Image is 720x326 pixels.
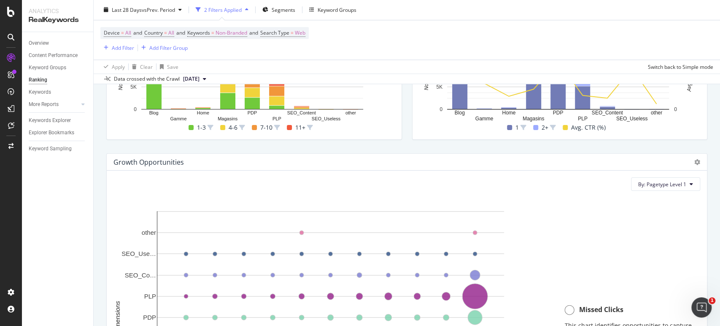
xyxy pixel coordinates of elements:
[29,76,87,84] a: Ranking
[674,106,677,112] text: 0
[312,116,341,121] text: SEO_Useless
[100,3,185,17] button: Last 28 DaysvsPrev. Period
[149,44,188,52] div: Add Filter Group
[29,39,87,48] a: Overview
[571,122,606,133] span: Avg. CTR (%)
[29,15,86,25] div: RealKeywords
[112,44,134,52] div: Add Filter
[176,30,185,37] span: and
[149,110,159,115] text: Blog
[579,305,623,315] span: Missed Clicks
[167,63,178,71] div: Save
[709,297,715,304] span: 1
[114,76,180,83] div: Data crossed with the Crawl
[29,144,72,153] div: Keyword Sampling
[577,116,587,122] text: PLP
[29,128,87,137] a: Explorer Bookmarks
[130,84,137,90] text: 5K
[306,3,360,17] button: Keyword Groups
[260,122,272,133] span: 7-10
[29,76,47,84] div: Ranking
[211,30,214,37] span: =
[259,3,299,17] button: Segments
[318,6,356,14] div: Keyword Groups
[204,6,242,14] div: 2 Filters Applied
[616,116,647,122] text: SEO_Useless
[423,62,429,90] text: No. of Clicks
[638,181,686,188] span: By: Pagetype Level 1
[180,74,210,84] button: [DATE]
[192,3,252,17] button: 2 Filters Applied
[287,110,316,115] text: SEO_Content
[144,30,163,37] span: Country
[29,39,49,48] div: Overview
[142,229,156,236] text: other
[249,30,258,37] span: and
[295,27,305,39] span: Web
[436,84,442,90] text: 5K
[29,63,66,72] div: Keyword Groups
[691,297,712,318] iframe: Intercom live chat
[118,62,124,90] text: No. of Clicks
[197,110,209,115] text: Home
[29,51,87,60] a: Content Performance
[140,63,153,71] div: Clear
[345,110,356,115] text: other
[454,110,464,116] text: Blog
[29,144,87,153] a: Keyword Sampling
[142,6,175,14] span: vs Prev. Period
[522,116,544,122] text: Magasins
[650,110,662,116] text: other
[156,60,178,74] button: Save
[216,27,247,39] span: Non-Branded
[218,116,238,121] text: Magasins
[440,106,442,112] text: 0
[29,100,59,109] div: More Reports
[112,63,125,71] div: Apply
[125,27,131,39] span: All
[100,60,125,74] button: Apply
[229,122,237,133] span: 4-6
[197,122,206,133] span: 1-3
[631,177,700,191] button: By: Pagetype Level 1
[129,60,153,74] button: Clear
[112,6,142,14] span: Last 28 Days
[260,30,289,37] span: Search Type
[515,122,519,133] span: 1
[475,116,493,122] text: Gamme
[104,30,120,37] span: Device
[144,293,156,300] text: PLP
[183,76,200,83] span: 2025 Aug. 31st
[138,43,188,53] button: Add Filter Group
[248,110,257,115] text: PDP
[29,128,74,137] div: Explorer Bookmarks
[295,122,305,133] span: 11+
[170,116,186,121] text: Gamme
[553,110,563,116] text: PDP
[291,30,294,37] span: =
[100,43,134,53] button: Add Filter
[168,27,174,39] span: All
[29,116,71,125] div: Keywords Explorer
[164,30,167,37] span: =
[591,110,623,116] text: SEO_Content
[648,63,713,71] div: Switch back to Simple mode
[29,100,79,109] a: More Reports
[143,314,156,321] text: PDP
[29,88,87,97] a: Keywords
[29,51,78,60] div: Content Performance
[121,250,156,258] text: SEO_Use…
[272,116,281,121] text: PLP
[134,106,137,112] text: 0
[133,30,142,37] span: and
[187,30,210,37] span: Keywords
[125,272,156,279] text: SEO_Co…
[29,63,87,72] a: Keyword Groups
[272,6,295,14] span: Segments
[502,110,515,116] text: Home
[113,158,184,166] div: Growth Opportunities
[29,88,51,97] div: Keywords
[121,30,124,37] span: =
[542,122,548,133] span: 2+
[29,116,87,125] a: Keywords Explorer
